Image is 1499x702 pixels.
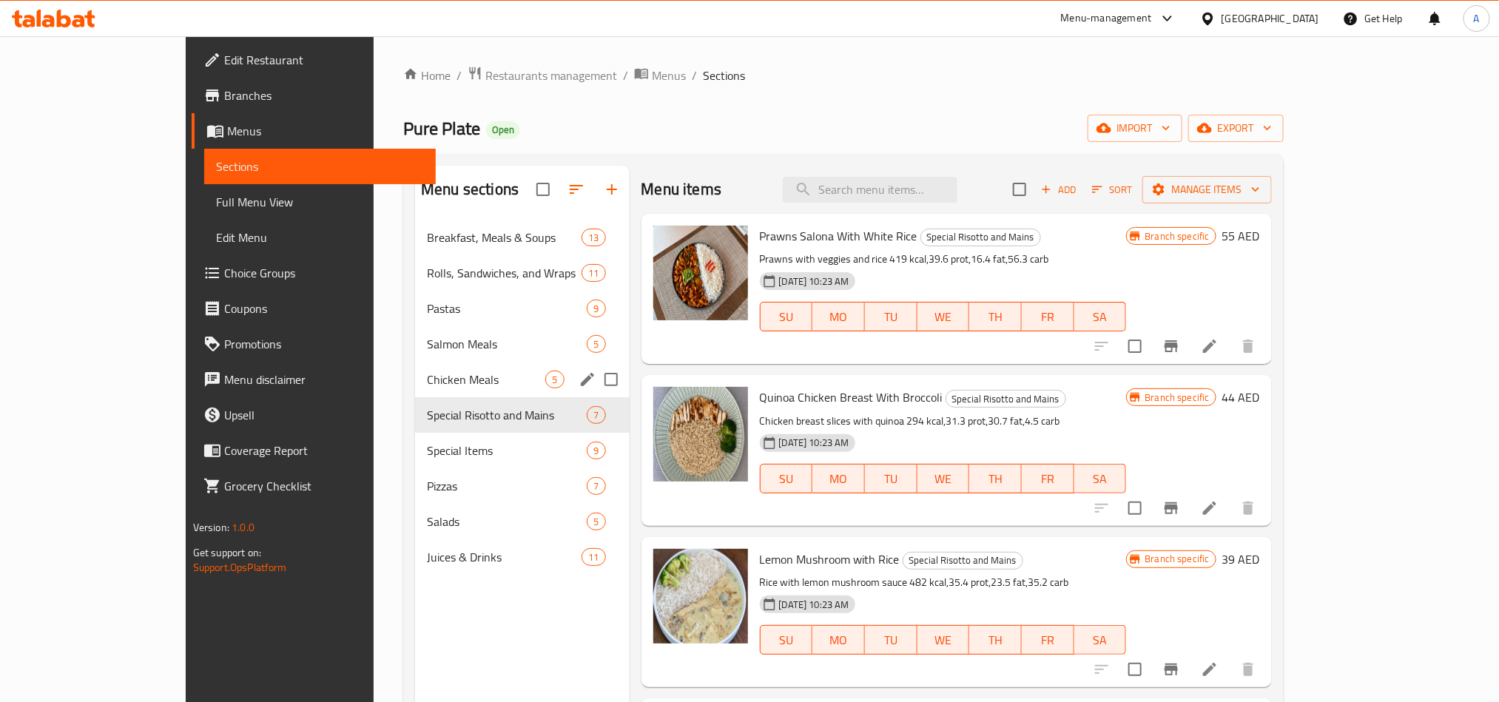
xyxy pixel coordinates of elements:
span: 9 [587,444,604,458]
span: Manage items [1154,180,1260,199]
span: TU [871,630,912,651]
button: TU [865,302,917,331]
div: Salmon Meals5 [415,326,629,362]
span: WE [923,630,964,651]
span: [DATE] 10:23 AM [773,274,855,288]
h2: Menu sections [421,178,519,200]
a: Sections [204,149,436,184]
a: Coverage Report [192,433,436,468]
div: Special Risotto and Mains [946,390,1066,408]
span: TH [975,468,1016,490]
span: SU [767,630,807,651]
button: TH [969,464,1022,493]
span: Restaurants management [485,67,617,84]
div: items [545,371,564,388]
span: SU [767,468,807,490]
span: Select to update [1119,331,1151,362]
button: Add [1035,178,1082,201]
div: Pizzas7 [415,468,629,504]
li: / [692,67,697,84]
button: MO [812,625,865,655]
span: Special Risotto and Mains [903,552,1023,569]
button: FR [1022,302,1074,331]
span: 11 [582,266,604,280]
span: Breakfast, Meals & Soups [427,229,582,246]
span: A [1474,10,1480,27]
div: items [587,442,605,459]
button: export [1188,115,1284,142]
span: Pizzas [427,477,587,495]
span: Coupons [224,300,424,317]
span: FR [1028,306,1068,328]
button: SA [1074,302,1127,331]
span: [DATE] 10:23 AM [773,436,855,450]
button: SA [1074,464,1127,493]
button: import [1088,115,1182,142]
span: Branch specific [1139,552,1215,566]
span: 5 [587,337,604,351]
li: / [457,67,462,84]
button: Branch-specific-item [1153,490,1189,526]
div: Special Risotto and Mains7 [415,397,629,433]
button: TU [865,464,917,493]
input: search [783,177,957,203]
span: Add [1039,181,1079,198]
span: SA [1080,630,1121,651]
span: 13 [582,231,604,245]
a: Coupons [192,291,436,326]
span: Sort items [1082,178,1142,201]
div: Salads5 [415,504,629,539]
p: Rice with lemon mushroom sauce 482 kcal,35.4 prot,23.5 fat,35.2 carb [760,573,1127,592]
a: Edit menu item [1201,661,1219,678]
span: Full Menu View [216,193,424,211]
div: Special Risotto and Mains [903,552,1023,570]
span: TU [871,306,912,328]
span: 1.0.0 [232,518,255,537]
button: Branch-specific-item [1153,652,1189,687]
span: Rolls, Sandwiches, and Wraps [427,264,582,282]
span: Special Items [427,442,587,459]
span: Menu disclaimer [224,371,424,388]
span: SA [1080,306,1121,328]
span: Special Risotto and Mains [427,406,587,424]
a: Edit Menu [204,220,436,255]
span: Pure Plate [403,112,480,145]
button: delete [1230,490,1266,526]
span: 11 [582,550,604,564]
img: Quinoa Chicken Breast With Broccoli [653,387,748,482]
h6: 55 AED [1222,226,1260,246]
div: items [587,477,605,495]
a: Grocery Checklist [192,468,436,504]
a: Upsell [192,397,436,433]
button: MO [812,302,865,331]
span: Salmon Meals [427,335,587,353]
div: Chicken Meals5edit [415,362,629,397]
span: SA [1080,468,1121,490]
span: 5 [587,515,604,529]
p: Chicken breast slices with quinoa 294 kcal,31.3 prot,30.7 fat,4.5 carb [760,412,1127,431]
div: Menu-management [1061,10,1152,27]
span: TU [871,468,912,490]
div: [GEOGRAPHIC_DATA] [1222,10,1319,27]
span: Select to update [1119,654,1151,685]
span: [DATE] 10:23 AM [773,598,855,612]
span: Special Risotto and Mains [921,229,1040,246]
div: Pastas [427,300,587,317]
span: Promotions [224,335,424,353]
button: TH [969,302,1022,331]
span: Select section [1004,174,1035,205]
span: Sort sections [559,172,594,207]
span: Menus [227,122,424,140]
span: Edit Restaurant [224,51,424,69]
div: items [582,548,605,566]
span: 9 [587,302,604,316]
img: Lemon Mushroom with Rice [653,549,748,644]
span: Sections [216,158,424,175]
button: WE [917,464,970,493]
span: 5 [546,373,563,387]
span: Choice Groups [224,264,424,282]
span: FR [1028,630,1068,651]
